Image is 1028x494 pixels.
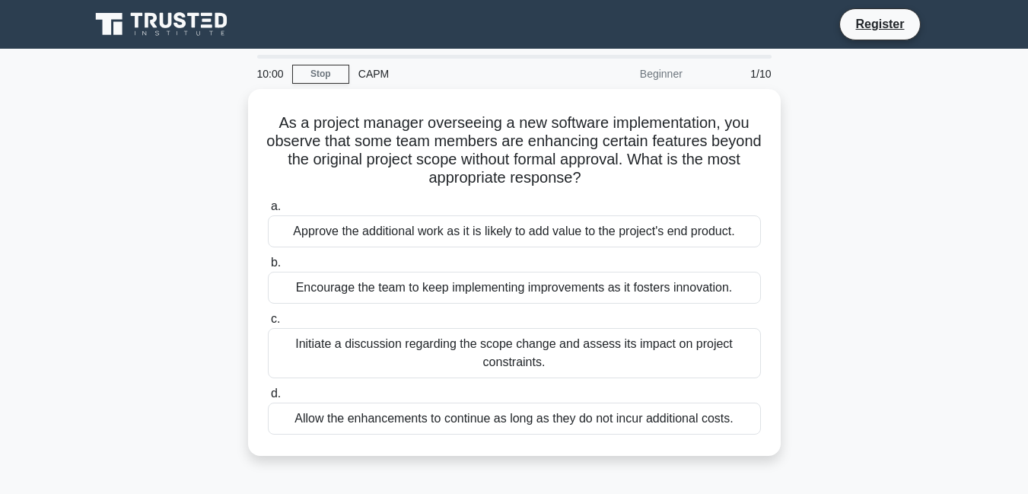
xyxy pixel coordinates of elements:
div: Allow the enhancements to continue as long as they do not incur additional costs. [268,403,761,435]
div: Beginner [559,59,692,89]
span: c. [271,312,280,325]
div: Encourage the team to keep implementing improvements as it fosters innovation. [268,272,761,304]
h5: As a project manager overseeing a new software implementation, you observe that some team members... [266,113,762,188]
a: Stop [292,65,349,84]
div: 10:00 [248,59,292,89]
div: Initiate a discussion regarding the scope change and assess its impact on project constraints. [268,328,761,378]
div: Approve the additional work as it is likely to add value to the project's end product. [268,215,761,247]
div: CAPM [349,59,559,89]
span: d. [271,387,281,400]
a: Register [846,14,913,33]
span: a. [271,199,281,212]
span: b. [271,256,281,269]
div: 1/10 [692,59,781,89]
